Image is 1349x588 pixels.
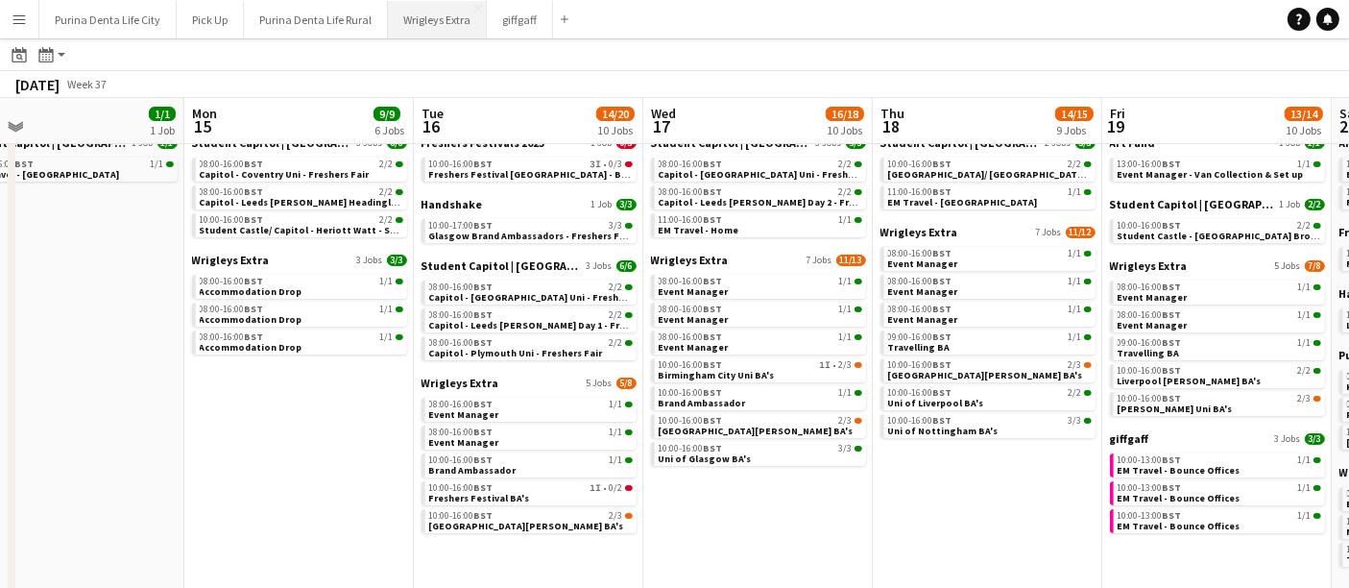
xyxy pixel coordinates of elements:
[659,187,723,197] span: 08:00-16:00
[474,481,494,494] span: BST
[1118,453,1321,476] a: 10:00-13:00BST1/1EM Travel - Bounce Offices
[659,277,723,286] span: 08:00-16:00
[429,509,633,531] a: 10:00-16:00BST2/3[GEOGRAPHIC_DATA][PERSON_NAME] BA's
[933,185,952,198] span: BST
[659,444,723,453] span: 10:00-16:00
[245,158,264,170] span: BST
[200,303,403,325] a: 08:00-16:00BST1/1Accommodation Drop
[200,224,444,236] span: Student Castle/ Capitol - Heriott Watt - Street Team
[933,358,952,371] span: BST
[888,185,1092,208] a: 11:00-16:00BST1/1EM Travel - [GEOGRAPHIC_DATA]
[1118,336,1321,358] a: 09:00-16:00BST1/1Travelling BA
[659,442,862,464] a: 10:00-16:00BST3/3Uni of Glasgow BA's
[388,1,487,38] button: Wrigleys Extra
[587,260,613,272] span: 3 Jobs
[590,159,602,169] span: 3I
[659,196,901,208] span: Capitol - Leeds Beckett Day 2 - Freshers Fair
[704,185,723,198] span: BST
[487,1,553,38] button: giffgaff
[1118,455,1182,465] span: 10:00-13:00
[200,196,470,208] span: Capitol - Leeds Beckett Headingley - Freshers Fair
[659,360,723,370] span: 10:00-16:00
[839,277,853,286] span: 1/1
[422,106,444,123] span: Tue
[659,185,862,208] a: 08:00-16:00BST2/2Capitol - Leeds [PERSON_NAME] Day 2 - Freshers Fair
[149,108,176,122] span: 1/1
[1118,158,1321,180] a: 13:00-16:00BST1/1Event Manager - Van Collection & Set up
[1118,291,1188,304] span: Event Manager
[1110,258,1325,431] div: Wrigleys Extra5 Jobs7/808:00-16:00BST1/1Event Manager08:00-16:00BST1/1Event Manager09:00-16:00BST...
[1110,135,1325,197] div: Art Fund1 Job1/113:00-16:00BST1/1Event Manager - Van Collection & Set up
[429,398,633,420] a: 08:00-16:00BST1/1Event Manager
[429,281,633,303] a: 08:00-16:00BST2/2Capitol - [GEOGRAPHIC_DATA] Uni - Freshers Fair
[1298,282,1312,292] span: 1/1
[888,303,1092,325] a: 08:00-16:00BST1/1Event Manager
[422,258,637,376] div: Student Capitol | [GEOGRAPHIC_DATA]3 Jobs6/608:00-16:00BST2/2Capitol - [GEOGRAPHIC_DATA] Uni - Fr...
[1110,197,1325,211] a: Student Capitol | [GEOGRAPHIC_DATA]1 Job2/2
[380,305,394,314] span: 1/1
[244,1,388,38] button: Purina Denta Life Rural
[1163,336,1182,349] span: BST
[1110,197,1325,258] div: Student Capitol | [GEOGRAPHIC_DATA]1 Job2/210:00-16:00BST2/2Student Castle - [GEOGRAPHIC_DATA] Br...
[1118,394,1182,404] span: 10:00-16:00
[200,215,264,225] span: 10:00-16:00
[429,219,633,241] a: 10:00-17:00BST3/3Glasgow Brand Ambassadors - Freshers Festival
[151,159,164,169] span: 1/1
[1163,481,1182,494] span: BST
[1118,219,1321,241] a: 10:00-16:00BST2/2Student Castle - [GEOGRAPHIC_DATA] Brookes Uni - Street Team
[933,386,952,399] span: BST
[888,397,984,409] span: Uni of Liverpool BA's
[245,331,264,343] span: BST
[1163,219,1182,232] span: BST
[245,185,264,198] span: BST
[659,159,723,169] span: 08:00-16:00
[1163,509,1182,522] span: BST
[63,77,111,91] span: Week 37
[888,158,1092,180] a: 10:00-16:00BST2/2[GEOGRAPHIC_DATA]/ [GEOGRAPHIC_DATA] - [GEOGRAPHIC_DATA][PERSON_NAME] Team
[429,426,633,448] a: 08:00-16:00BST1/1Event Manager
[429,481,633,503] a: 10:00-16:00BST1I•0/2Freshers Festival BA's
[807,255,832,266] span: 7 Jobs
[888,331,1092,353] a: 09:00-16:00BST1/1Travelling BA
[1163,158,1182,170] span: BST
[200,158,403,180] a: 08:00-16:00BST2/2Capitol - Coventry Uni - Freshers Fair
[1298,338,1312,348] span: 1/1
[429,221,494,231] span: 10:00-17:00
[880,225,1096,442] div: Wrigleys Extra7 Jobs11/1208:00-16:00BST1/1Event Manager08:00-16:00BST1/1Event Manager08:00-16:00B...
[380,277,394,286] span: 1/1
[380,187,394,197] span: 2/2
[245,275,264,287] span: BST
[651,106,676,123] span: Wed
[429,336,633,358] a: 08:00-16:00BST2/2Capitol - Plymouth Uni - Freshers Fair
[1118,483,1182,493] span: 10:00-13:00
[1036,227,1062,238] span: 7 Jobs
[1305,433,1325,445] span: 3/3
[1298,394,1312,404] span: 2/3
[474,509,494,522] span: BST
[1110,197,1276,211] span: Student Capitol | Student Castle
[422,376,637,537] div: Wrigleys Extra5 Jobs5/808:00-16:00BST1/1Event Manager08:00-16:00BST1/1Event Manager10:00-16:00BST...
[200,305,264,314] span: 08:00-16:00
[659,453,752,465] span: Uni of Glasgow BA's
[888,257,958,270] span: Event Manager
[610,159,623,169] span: 0/3
[888,313,958,326] span: Event Manager
[200,213,403,235] a: 10:00-16:00BST2/2Student Castle/ Capitol - Heriott Watt - Street Team
[192,253,270,267] span: Wrigleys Extra
[1110,106,1125,123] span: Fri
[1069,249,1082,258] span: 1/1
[888,369,1083,381] span: Leeds Beckett University BA's
[839,416,853,426] span: 2/3
[200,332,264,342] span: 08:00-16:00
[659,168,883,181] span: Capitol - Glasgow Uni - Freshers Fair
[422,135,637,197] div: Freshers Festivals 20251 Job0/310:00-16:00BST3I•0/3Freshers Festival [GEOGRAPHIC_DATA] - BA - Dat...
[610,310,623,320] span: 2/2
[39,1,177,38] button: Purina Denta Life City
[429,455,494,465] span: 10:00-16:00
[1069,305,1082,314] span: 1/1
[704,331,723,343] span: BST
[880,135,1096,225] div: Student Capitol | [GEOGRAPHIC_DATA]2 Jobs3/310:00-16:00BST2/2[GEOGRAPHIC_DATA]/ [GEOGRAPHIC_DATA]...
[192,253,407,267] a: Wrigleys Extra3 Jobs3/3
[200,313,302,326] span: Accommodation Drop
[651,135,866,253] div: Student Capitol | [GEOGRAPHIC_DATA]3 Jobs5/508:00-16:00BST2/2Capitol - [GEOGRAPHIC_DATA] Uni - Fr...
